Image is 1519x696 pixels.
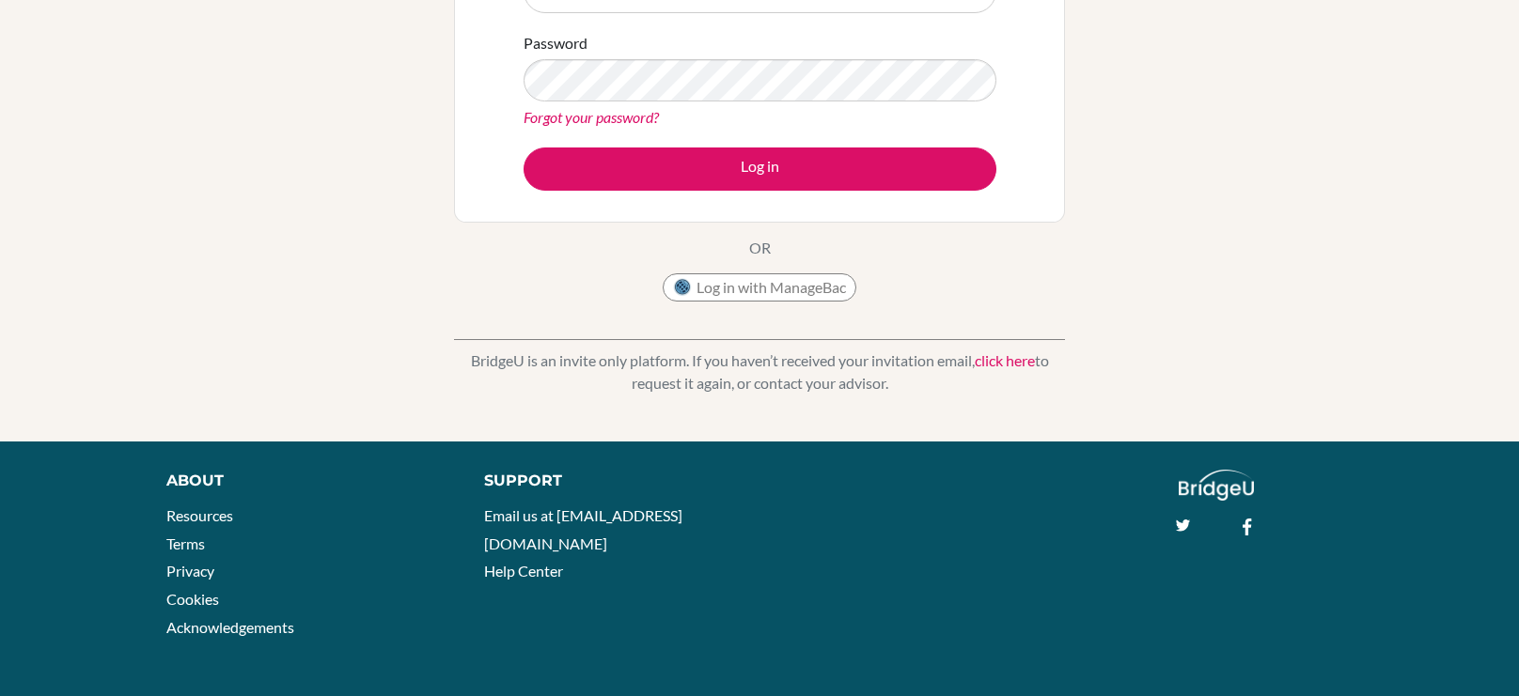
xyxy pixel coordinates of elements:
[166,590,219,608] a: Cookies
[484,562,563,580] a: Help Center
[454,349,1065,394] p: BridgeU is an invite only platform. If you haven’t received your invitation email, to request it ...
[975,351,1035,369] a: click here
[166,618,294,636] a: Acknowledgements
[166,470,442,492] div: About
[1179,470,1255,501] img: logo_white@2x-f4f0deed5e89b7ecb1c2cc34c3e3d731f90f0f143d5ea2071677605dd97b5244.png
[749,237,771,259] p: OR
[524,32,587,54] label: Password
[166,562,214,580] a: Privacy
[166,506,233,524] a: Resources
[166,534,205,552] a: Terms
[484,506,682,552] a: Email us at [EMAIL_ADDRESS][DOMAIN_NAME]
[484,470,739,492] div: Support
[524,147,996,191] button: Log in
[524,108,659,126] a: Forgot your password?
[663,273,856,302] button: Log in with ManageBac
